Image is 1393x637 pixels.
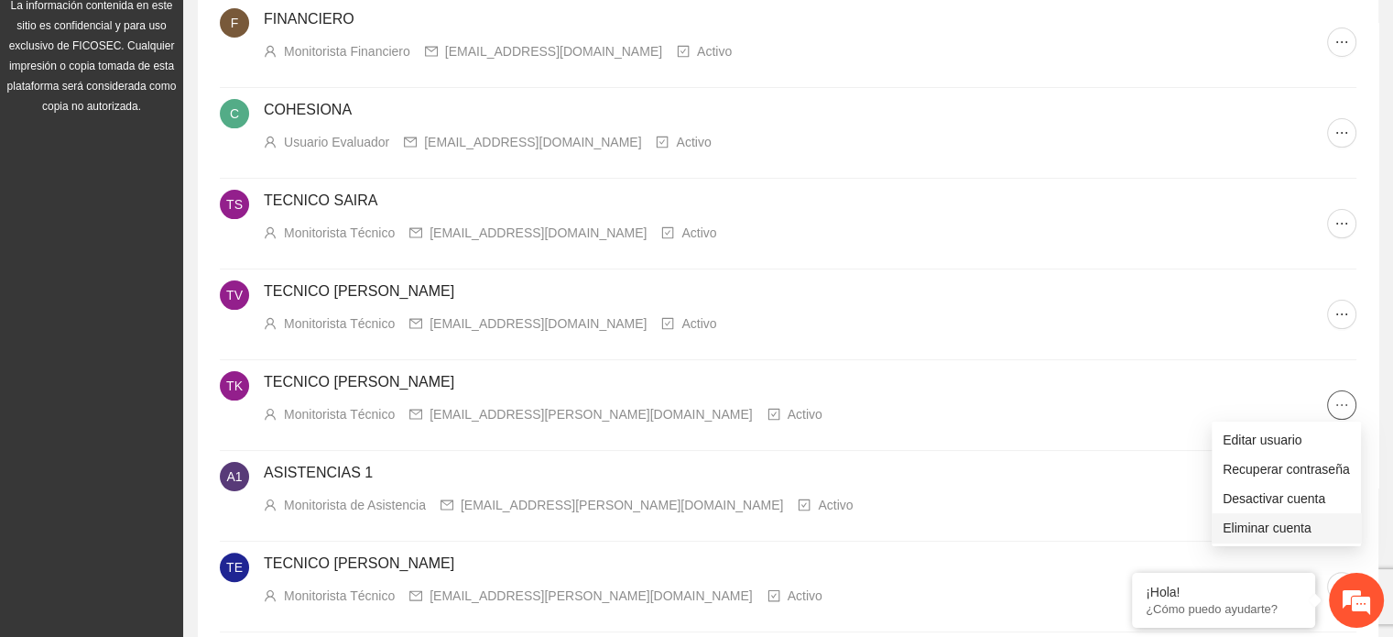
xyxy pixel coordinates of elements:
[264,226,277,239] span: user
[226,371,243,401] span: TK
[430,586,752,606] div: [EMAIL_ADDRESS][PERSON_NAME][DOMAIN_NAME]
[430,223,647,243] div: [EMAIL_ADDRESS][DOMAIN_NAME]
[284,132,389,152] div: Usuario Evaluador
[425,45,438,58] span: mail
[264,8,1327,30] h4: FINANCIERO
[264,589,277,602] span: user
[441,499,453,511] span: mail
[788,586,822,606] div: Activo
[788,404,822,424] div: Activo
[767,589,780,602] span: check-square
[1146,585,1301,599] div: ¡Hola!
[461,495,783,515] div: [EMAIL_ADDRESS][PERSON_NAME][DOMAIN_NAME]
[1327,27,1356,57] button: ellipsis
[264,462,1327,484] h4: ASISTENCIAS 1
[798,499,811,511] span: check-square
[9,434,349,499] textarea: Escriba su mensaje y pulse “Intro”
[445,41,662,61] div: [EMAIL_ADDRESS][DOMAIN_NAME]
[226,553,243,582] span: TE
[409,226,422,239] span: mail
[424,132,641,152] div: [EMAIL_ADDRESS][DOMAIN_NAME]
[264,371,1327,393] h4: TECNICO [PERSON_NAME]
[1223,430,1350,450] span: Editar usuario
[404,136,417,148] span: mail
[697,41,732,61] div: Activo
[1223,518,1350,538] span: Eliminar cuenta
[430,313,647,334] div: [EMAIL_ADDRESS][DOMAIN_NAME]
[1328,307,1355,322] span: ellipsis
[409,317,422,330] span: mail
[284,313,395,334] div: Monitorista Técnico
[1327,572,1356,601] button: ellipsis
[1328,579,1355,594] span: ellipsis
[1328,216,1355,231] span: ellipsis
[1328,398,1355,412] span: ellipsis
[1223,489,1350,509] span: Desactivar cuenta
[1328,126,1355,140] span: ellipsis
[1327,300,1356,329] button: ellipsis
[409,408,422,421] span: mail
[264,136,277,148] span: user
[284,41,410,61] div: Monitorista Financiero
[676,132,711,152] div: Activo
[264,280,1327,302] h4: TECNICO [PERSON_NAME]
[226,190,243,219] span: TS
[106,212,253,397] span: Estamos en línea.
[1327,209,1356,238] button: ellipsis
[284,586,395,606] div: Monitorista Técnico
[661,317,674,330] span: check-square
[1223,459,1350,479] span: Recuperar contraseña
[264,553,1327,575] h4: TECNICO [PERSON_NAME]
[409,589,422,602] span: mail
[1327,390,1356,420] button: ellipsis
[284,495,426,515] div: Monitorista de Asistencia
[661,226,674,239] span: check-square
[230,99,239,128] span: C
[818,495,853,515] div: Activo
[430,404,752,424] div: [EMAIL_ADDRESS][PERSON_NAME][DOMAIN_NAME]
[264,99,1327,121] h4: COHESIONA
[300,9,344,53] div: Minimizar ventana de chat en vivo
[231,8,239,38] span: F
[656,136,669,148] span: check-square
[226,462,242,491] span: A1
[264,45,277,58] span: user
[767,408,780,421] span: check-square
[284,223,395,243] div: Monitorista Técnico
[1327,118,1356,148] button: ellipsis
[681,313,716,334] div: Activo
[1328,35,1355,49] span: ellipsis
[264,190,1327,212] h4: TECNICO SAIRA
[681,223,716,243] div: Activo
[264,408,277,421] span: user
[1146,602,1301,616] p: ¿Cómo puedo ayudarte?
[264,499,277,511] span: user
[284,404,395,424] div: Monitorista Técnico
[95,93,308,117] div: Chatee con nosotros ahora
[264,317,277,330] span: user
[226,280,243,310] span: TV
[677,45,690,58] span: check-square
